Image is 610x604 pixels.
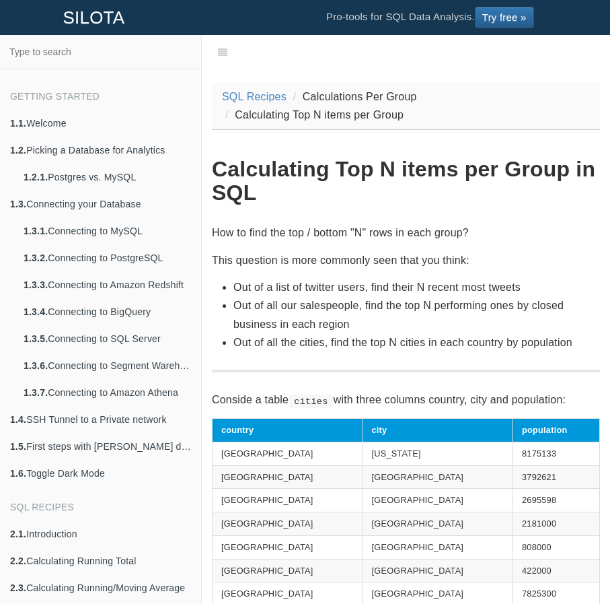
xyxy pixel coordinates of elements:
input: Type to search [4,39,197,65]
b: 1.3.4. [24,306,48,317]
b: 1.3.7. [24,387,48,398]
a: 1.3.3.Connecting to Amazon Redshift [13,271,201,298]
td: 422000 [513,559,600,582]
td: [GEOGRAPHIC_DATA] [213,442,363,465]
td: [GEOGRAPHIC_DATA] [213,465,363,489]
li: Out of a list of twitter users, find their N recent most tweets [233,278,600,296]
a: 1.3.5.Connecting to SQL Server [13,325,201,352]
li: Calculating Top N items per Group [222,106,404,124]
b: 1.1. [10,118,26,129]
a: SQL Recipes [222,91,287,102]
b: 1.3.6. [24,360,48,371]
a: 1.3.1.Connecting to MySQL [13,217,201,244]
b: 2.3. [10,582,26,593]
td: [GEOGRAPHIC_DATA] [363,465,513,489]
td: 2181000 [513,512,600,536]
li: Calculations Per Group [290,88,417,106]
b: 1.3. [10,199,26,209]
li: Out of all the cities, find the top N cities in each country by population [233,333,600,351]
td: [GEOGRAPHIC_DATA] [363,512,513,536]
p: This question is more commonly seen that you think: [212,251,600,269]
a: 1.3.6.Connecting to Segment Warehouse [13,352,201,379]
th: population [513,419,600,442]
b: 1.5. [10,441,26,452]
b: 1.3.3. [24,279,48,290]
b: 1.6. [10,468,26,479]
b: 1.2. [10,145,26,156]
th: city [363,419,513,442]
th: country [213,419,363,442]
p: Conside a table with three columns country, city and population: [212,391,600,409]
h1: Calculating Top N items per Group in SQL [212,158,600,205]
a: 1.3.2.Connecting to PostgreSQL [13,244,201,271]
td: [GEOGRAPHIC_DATA] [213,535,363,559]
b: 2.1. [10,529,26,539]
td: [GEOGRAPHIC_DATA] [363,535,513,559]
b: 1.3.2. [24,253,48,263]
td: [GEOGRAPHIC_DATA] [363,489,513,512]
b: 2.2. [10,556,26,566]
b: 1.3.1. [24,226,48,236]
td: [GEOGRAPHIC_DATA] [213,559,363,582]
b: 1.2.1. [24,172,48,182]
td: 2695598 [513,489,600,512]
a: SILOTA [53,1,135,34]
td: [GEOGRAPHIC_DATA] [213,489,363,512]
li: Pro-tools for SQL Data Analysis. [313,1,547,34]
td: [GEOGRAPHIC_DATA] [363,559,513,582]
a: 1.3.7.Connecting to Amazon Athena [13,379,201,406]
a: Try free » [475,7,534,28]
b: 1.4. [10,414,26,425]
td: 808000 [513,535,600,559]
li: Out of all our salespeople, find the top N performing ones by closed business in each region [233,296,600,333]
td: [US_STATE] [363,442,513,465]
a: 1.2.1.Postgres vs. MySQL [13,164,201,191]
a: 1.3.4.Connecting to BigQuery [13,298,201,325]
code: cities [289,395,334,408]
td: 8175133 [513,442,600,465]
b: 1.3.5. [24,333,48,344]
td: [GEOGRAPHIC_DATA] [213,512,363,536]
td: 3792621 [513,465,600,489]
p: How to find the top / bottom "N" rows in each group? [212,224,600,242]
